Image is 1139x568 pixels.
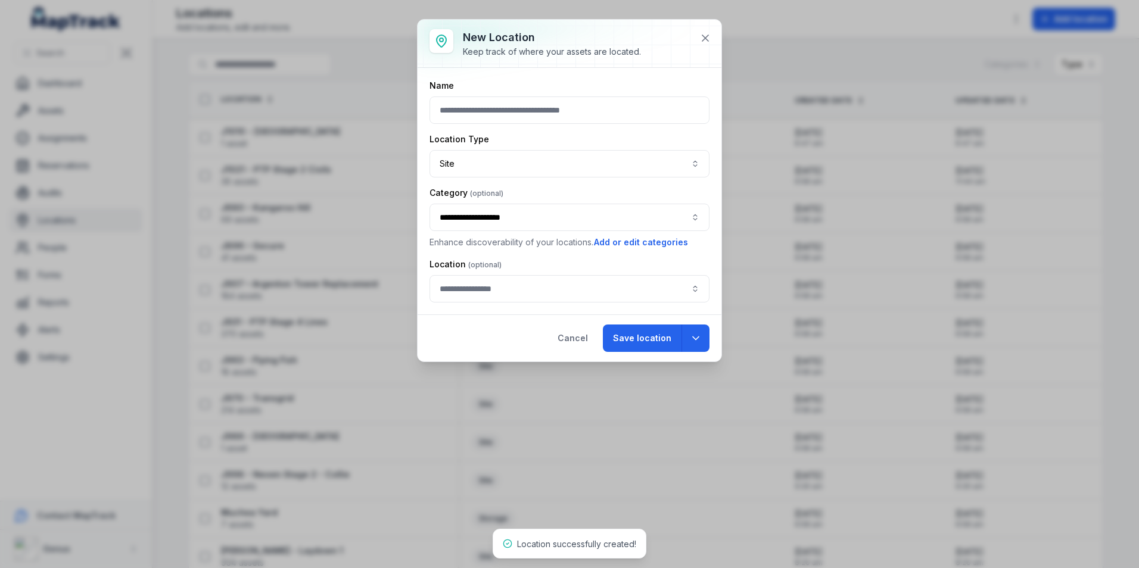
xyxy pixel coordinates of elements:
[463,29,641,46] h3: New location
[430,187,503,199] label: Category
[430,80,454,92] label: Name
[593,236,689,249] button: Add or edit categories
[517,539,636,549] span: Location successfully created!
[463,46,641,58] div: Keep track of where your assets are located.
[430,258,502,270] label: Location
[430,150,709,177] button: Site
[430,236,709,249] p: Enhance discoverability of your locations.
[430,133,489,145] label: Location Type
[603,324,681,352] button: Save location
[547,324,598,352] button: Cancel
